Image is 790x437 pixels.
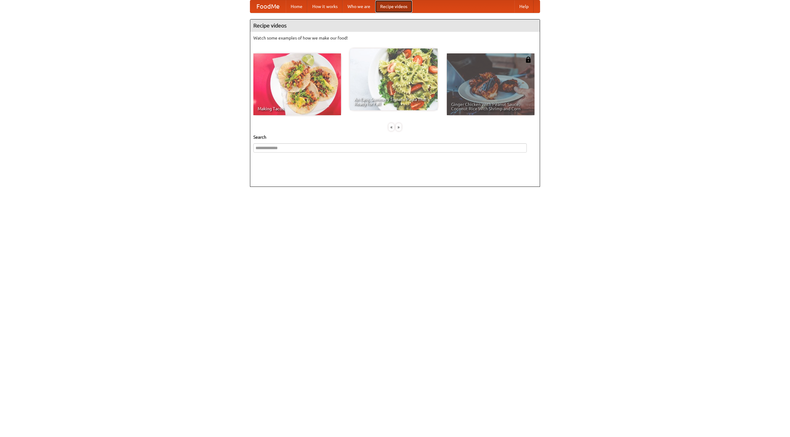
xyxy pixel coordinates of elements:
h5: Search [253,134,537,140]
a: Who we are [343,0,375,13]
a: Home [286,0,307,13]
span: An Easy, Summery Tomato Pasta That's Ready for Fall [354,97,433,106]
span: Making Tacos [258,107,337,111]
div: « [389,123,394,131]
div: » [396,123,401,131]
a: FoodMe [250,0,286,13]
a: How it works [307,0,343,13]
a: An Easy, Summery Tomato Pasta That's Ready for Fall [350,48,438,110]
a: Recipe videos [375,0,412,13]
a: Making Tacos [253,53,341,115]
img: 483408.png [525,57,531,63]
p: Watch some examples of how we make our food! [253,35,537,41]
a: Help [514,0,534,13]
h4: Recipe videos [250,19,540,32]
